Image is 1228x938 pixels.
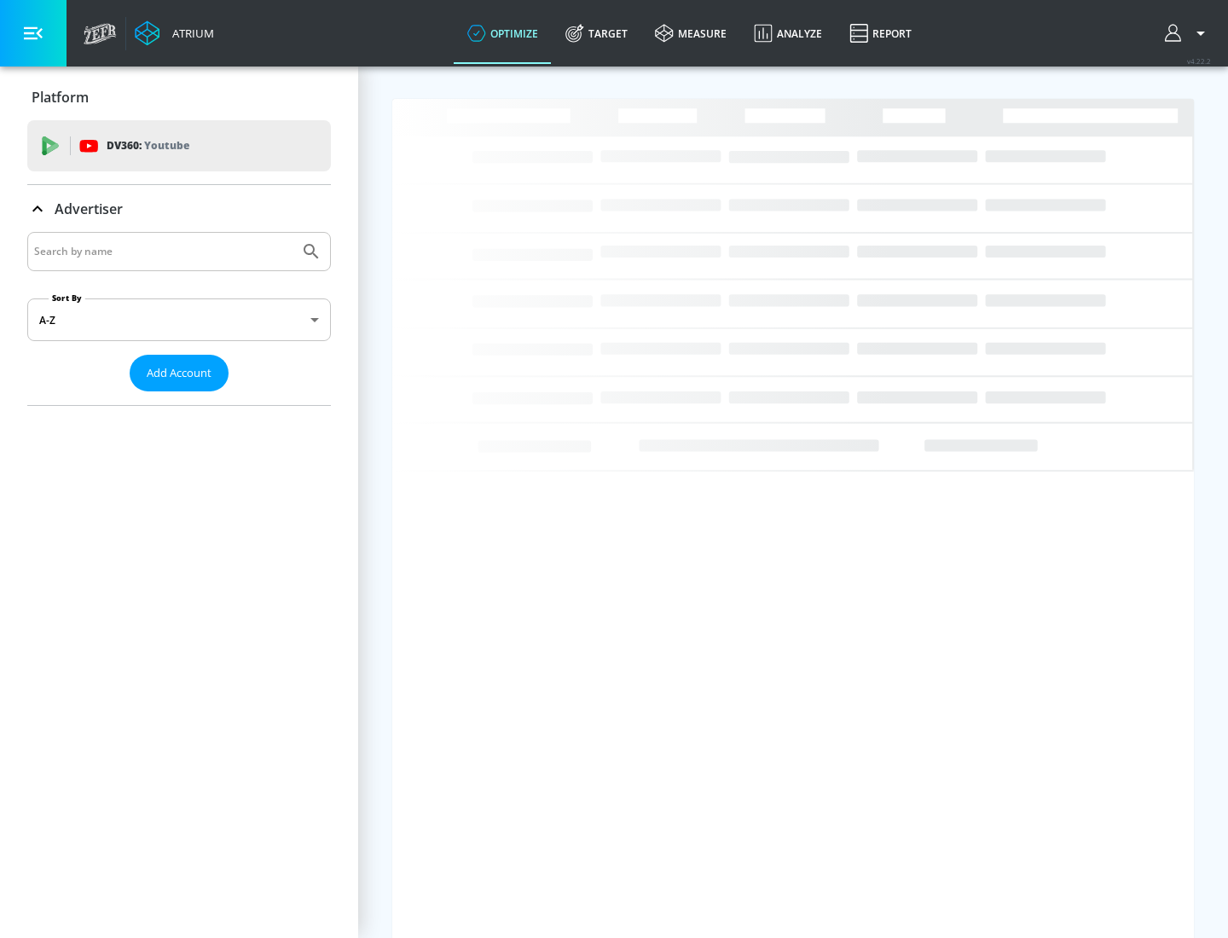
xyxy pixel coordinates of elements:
[27,391,331,405] nav: list of Advertiser
[27,298,331,341] div: A-Z
[27,73,331,121] div: Platform
[32,88,89,107] p: Platform
[147,363,211,383] span: Add Account
[55,200,123,218] p: Advertiser
[49,292,85,304] label: Sort By
[552,3,641,64] a: Target
[130,355,229,391] button: Add Account
[740,3,836,64] a: Analyze
[165,26,214,41] div: Atrium
[836,3,925,64] a: Report
[27,185,331,233] div: Advertiser
[107,136,189,155] p: DV360:
[34,240,293,263] input: Search by name
[641,3,740,64] a: measure
[1187,56,1211,66] span: v 4.22.2
[27,232,331,405] div: Advertiser
[135,20,214,46] a: Atrium
[27,120,331,171] div: DV360: Youtube
[144,136,189,154] p: Youtube
[454,3,552,64] a: optimize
